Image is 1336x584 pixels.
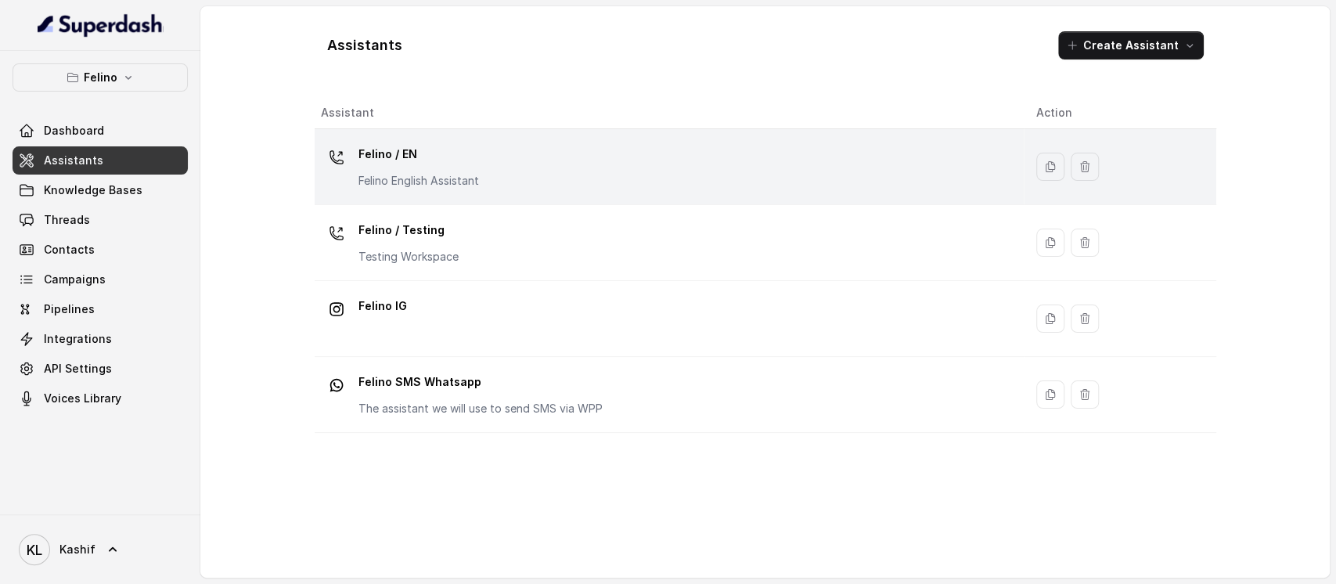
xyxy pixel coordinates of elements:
span: API Settings [44,361,112,377]
span: Dashboard [44,123,104,139]
text: KL [27,542,42,558]
th: Assistant [315,97,1024,129]
p: Felino IG [358,294,407,319]
img: light.svg [38,13,164,38]
a: API Settings [13,355,188,383]
a: Campaigns [13,265,188,294]
h1: Assistants [327,33,402,58]
button: Felino [13,63,188,92]
p: Felino [84,68,117,87]
span: Threads [44,212,90,228]
a: Dashboard [13,117,188,145]
a: Integrations [13,325,188,353]
a: Kashif [13,528,188,571]
p: The assistant we will use to send SMS via WPP [358,401,603,416]
span: Contacts [44,242,95,258]
a: Knowledge Bases [13,176,188,204]
a: Contacts [13,236,188,264]
a: Threads [13,206,188,234]
a: Pipelines [13,295,188,323]
a: Assistants [13,146,188,175]
span: Assistants [44,153,103,168]
button: Create Assistant [1058,31,1204,59]
p: Felino / EN [358,142,479,167]
p: Felino SMS Whatsapp [358,370,603,395]
span: Kashif [59,542,95,557]
p: Testing Workspace [358,249,459,265]
span: Pipelines [44,301,95,317]
span: Campaigns [44,272,106,287]
th: Action [1024,97,1216,129]
p: Felino English Assistant [358,173,479,189]
a: Voices Library [13,384,188,413]
p: Felino / Testing [358,218,459,243]
span: Voices Library [44,391,121,406]
span: Integrations [44,331,112,347]
span: Knowledge Bases [44,182,142,198]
